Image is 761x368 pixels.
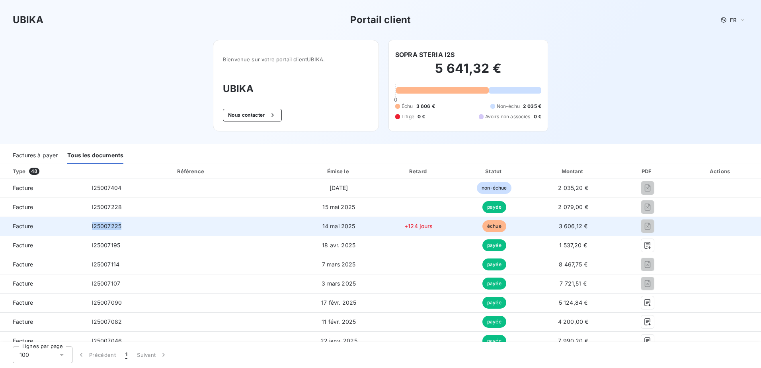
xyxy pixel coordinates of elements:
span: payée [482,316,506,328]
span: I25007228 [92,204,122,210]
div: Statut [459,167,530,175]
span: Facture [6,203,79,211]
span: payée [482,201,506,213]
span: 1 [125,351,127,359]
span: 3 mars 2025 [322,280,356,287]
span: Facture [6,299,79,307]
span: 17 févr. 2025 [321,299,356,306]
span: 4 200,00 € [558,318,589,325]
span: 7 mars 2025 [322,261,356,268]
button: Précédent [72,346,121,363]
h3: UBIKA [223,82,369,96]
span: 0 € [418,113,425,120]
span: Bienvenue sur votre portail client UBIKA . [223,56,369,63]
span: Facture [6,241,79,249]
div: PDF [617,167,679,175]
button: Suivant [132,346,172,363]
span: I25007404 [92,184,121,191]
span: payée [482,239,506,251]
span: [DATE] [330,184,348,191]
span: 8 467,75 € [559,261,587,268]
span: 7 721,51 € [560,280,587,287]
span: I25007114 [92,261,119,268]
h2: 5 641,32 € [395,61,541,84]
span: Échu [402,103,413,110]
span: 48 [29,168,39,175]
span: Avoirs non associés [485,113,531,120]
span: Facture [6,280,79,288]
h6: SOPRA STERIA I2S [395,50,455,59]
span: I25007195 [92,242,120,249]
h3: UBIKA [13,13,43,27]
div: Actions [682,167,759,175]
span: payée [482,278,506,290]
div: Montant [533,167,613,175]
div: Type [8,167,84,175]
span: 22 janv. 2025 [320,337,357,344]
span: 0 € [534,113,541,120]
span: 2 079,00 € [558,204,588,210]
span: FR [730,17,736,23]
span: Facture [6,222,79,230]
button: 1 [121,346,132,363]
span: 2 035 € [523,103,541,110]
button: Nous contacter [223,109,282,121]
span: Facture [6,260,79,268]
span: 18 avr. 2025 [322,242,355,249]
span: 15 mai 2025 [322,204,355,210]
div: Référence [177,168,204,174]
div: Factures à payer [13,147,58,164]
span: non-échue [477,182,511,194]
span: I25007082 [92,318,122,325]
span: 0 [394,96,397,103]
span: 3 606,12 € [559,223,588,229]
span: payée [482,258,506,270]
span: Facture [6,337,79,345]
span: +124 jours [404,223,433,229]
span: Litige [402,113,414,120]
span: I25007107 [92,280,120,287]
div: Retard [382,167,455,175]
span: 1 537,20 € [559,242,587,249]
span: 5 124,84 € [559,299,588,306]
span: I25007046 [92,337,122,344]
span: I25007225 [92,223,121,229]
span: 14 mai 2025 [322,223,355,229]
span: Non-échu [497,103,520,110]
h3: Portail client [350,13,411,27]
span: payée [482,297,506,309]
span: 11 févr. 2025 [322,318,356,325]
div: Émise le [299,167,379,175]
span: 100 [20,351,29,359]
span: 2 035,20 € [558,184,588,191]
span: 7 990,20 € [558,337,588,344]
span: I25007090 [92,299,122,306]
span: échue [482,220,506,232]
span: payée [482,335,506,347]
span: 3 606 € [416,103,435,110]
span: Facture [6,318,79,326]
div: Tous les documents [67,147,123,164]
span: Facture [6,184,79,192]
